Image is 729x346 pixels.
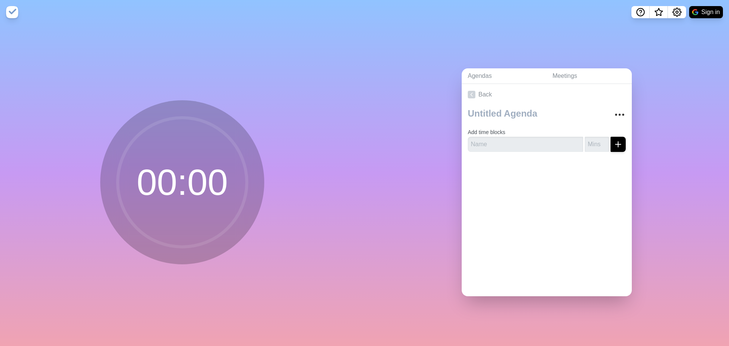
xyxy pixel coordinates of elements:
[650,6,668,18] button: What’s new
[468,137,583,152] input: Name
[585,137,609,152] input: Mins
[6,6,18,18] img: timeblocks logo
[631,6,650,18] button: Help
[692,9,698,15] img: google logo
[668,6,686,18] button: Settings
[546,68,632,84] a: Meetings
[612,107,627,122] button: More
[462,84,632,105] a: Back
[468,129,505,135] label: Add time blocks
[689,6,723,18] button: Sign in
[462,68,546,84] a: Agendas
